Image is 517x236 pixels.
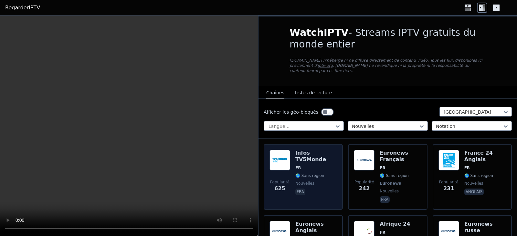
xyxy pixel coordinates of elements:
font: nouvelles [464,181,483,186]
font: Euronews russe [464,221,493,233]
font: Euronews [380,181,401,186]
font: WatchIPTV [290,27,349,38]
img: France 24 English [438,150,459,170]
font: Popularité [439,180,458,184]
font: Euronews Français [380,150,408,162]
font: fra [297,190,304,194]
font: . [DOMAIN_NAME] ne revendique ni la propriété ni la responsabilité du contenu fourni par ces flux... [290,63,469,73]
button: Listes de lecture [295,87,332,99]
font: France 24 Anglais [464,150,493,162]
font: anglais [466,190,483,194]
a: RegarderIPTV [5,4,40,12]
font: Infos TV5Monde [295,150,326,162]
font: Afficher les géo-bloqués [264,109,318,115]
font: [DOMAIN_NAME] n'héberge ni ne diffuse directement de contenu vidéo. Tous les flux disponibles ici... [290,58,482,68]
font: RegarderIPTV [5,5,40,11]
font: nouvelles [295,181,314,186]
font: 🌎 Sans région [380,173,408,178]
font: 🌎 Sans région [464,173,493,178]
font: 625 [274,185,285,191]
font: Popularité [354,180,374,184]
font: Euronews Anglais [295,221,324,233]
font: FR [380,230,385,235]
font: 242 [359,185,370,191]
font: FR [295,166,301,170]
a: iptv-org [318,63,333,68]
font: nouvelles [380,189,399,193]
font: FR [380,166,385,170]
font: - Streams IPTV gratuits du monde entier [290,27,476,50]
font: Popularité [270,180,290,184]
font: Afrique 24 [380,221,410,227]
font: Listes de lecture [295,90,332,95]
img: Euronews French [354,150,375,170]
font: Chaînes [266,90,284,95]
button: Chaînes [266,87,284,99]
font: FR [464,166,470,170]
font: fra [381,197,388,202]
img: TV5Monde Info [269,150,290,170]
font: 231 [443,185,454,191]
font: 🌎 Sans région [295,173,324,178]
